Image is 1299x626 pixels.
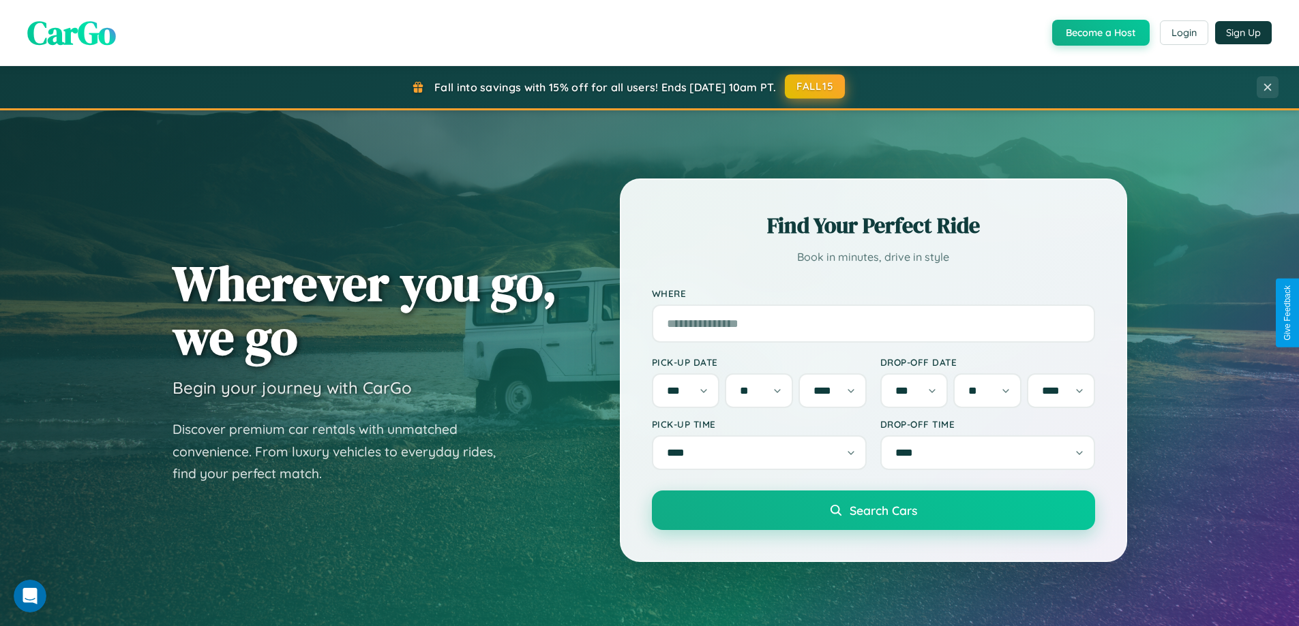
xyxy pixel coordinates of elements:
label: Drop-off Date [880,356,1095,368]
p: Book in minutes, drive in style [652,247,1095,267]
button: Search Cars [652,490,1095,530]
label: Pick-up Time [652,418,867,430]
button: FALL15 [785,74,845,99]
label: Pick-up Date [652,356,867,368]
h3: Begin your journey with CarGo [173,377,412,398]
h1: Wherever you go, we go [173,256,557,364]
button: Login [1160,20,1208,45]
label: Where [652,287,1095,299]
iframe: Intercom live chat [14,580,46,612]
span: Search Cars [850,503,917,518]
p: Discover premium car rentals with unmatched convenience. From luxury vehicles to everyday rides, ... [173,418,513,485]
button: Sign Up [1215,21,1272,44]
label: Drop-off Time [880,418,1095,430]
button: Become a Host [1052,20,1150,46]
span: CarGo [27,10,116,55]
h2: Find Your Perfect Ride [652,210,1095,240]
span: Fall into savings with 15% off for all users! Ends [DATE] 10am PT. [434,80,776,94]
div: Give Feedback [1283,285,1292,341]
